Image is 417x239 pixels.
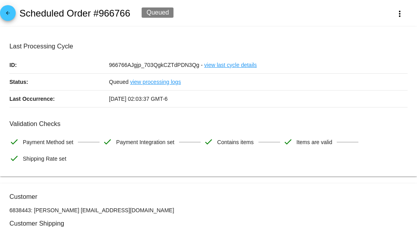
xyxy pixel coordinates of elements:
mat-icon: check [283,137,293,146]
h2: Scheduled Order #966766 [19,8,130,19]
mat-icon: check [9,137,19,146]
p: Status: [9,74,109,90]
span: Contains items [217,134,254,150]
span: Queued [109,79,129,85]
mat-icon: check [103,137,112,146]
h3: Last Processing Cycle [9,43,408,50]
mat-icon: check [9,154,19,163]
h3: Customer [9,193,408,200]
span: Items are valid [297,134,332,150]
p: ID: [9,57,109,73]
span: Payment Integration set [116,134,174,150]
h3: Customer Shipping [9,220,408,227]
p: 6838443: [PERSON_NAME] [EMAIL_ADDRESS][DOMAIN_NAME] [9,207,408,213]
h3: Validation Checks [9,120,408,128]
mat-icon: arrow_back [3,10,13,20]
span: [DATE] 02:03:37 GMT-6 [109,96,168,102]
span: 966766AJgjp_703QgkCZTdPDN3Qg - [109,62,203,68]
p: Last Occurrence: [9,91,109,107]
mat-icon: check [204,137,213,146]
a: view processing logs [130,74,181,90]
mat-icon: more_vert [395,9,404,19]
span: Payment Method set [23,134,73,150]
div: Queued [142,7,173,18]
span: Shipping Rate set [23,150,66,167]
a: view last cycle details [204,57,257,73]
